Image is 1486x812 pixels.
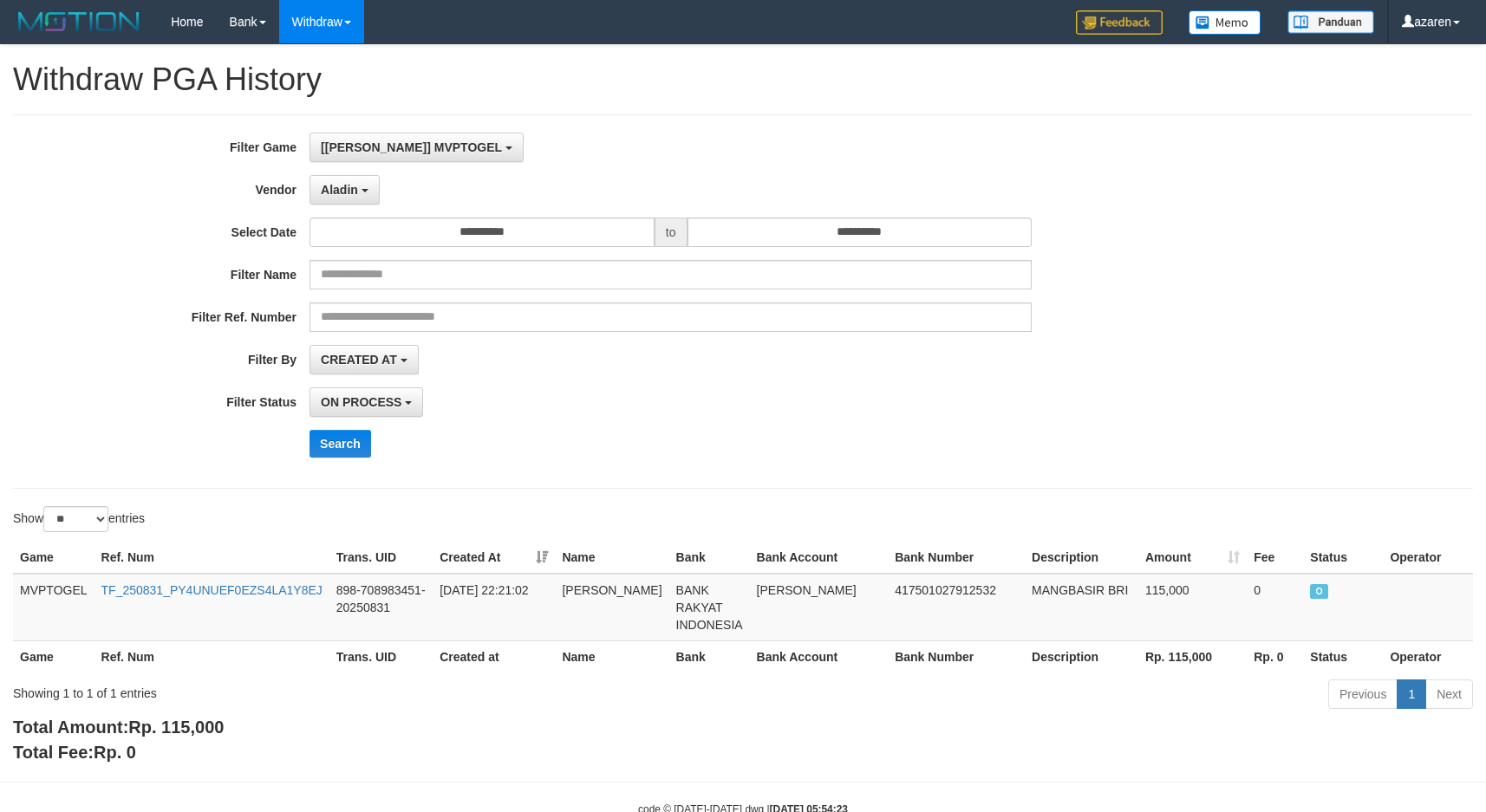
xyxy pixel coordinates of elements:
img: panduan.png [1287,10,1374,34]
td: [PERSON_NAME] [750,574,889,641]
b: Total Fee: [13,743,136,762]
td: [DATE] 22:21:02 [433,574,555,641]
img: Button%20Memo.svg [1189,10,1261,35]
td: MVPTOGEL [13,574,95,641]
th: Rp. 115,000 [1138,640,1247,672]
th: Created At: activate to sort column ascending [433,542,555,574]
img: MOTION_logo.png [13,9,145,35]
span: CREATED AT [321,353,397,367]
button: ON PROCESS [310,387,423,417]
th: Operator [1383,542,1473,574]
button: Search [310,430,371,458]
td: BANK RAKYAT INDONESIA [669,574,750,641]
span: Rp. 115,000 [128,718,224,737]
span: Rp. 0 [94,743,136,762]
th: Amount: activate to sort column ascending [1138,542,1247,574]
img: Feedback.jpg [1076,10,1163,35]
th: Trans. UID [329,640,433,672]
th: Bank [669,640,750,672]
b: Total Amount: [13,718,224,737]
span: ON PROCESS [1310,584,1328,599]
span: to [655,218,688,247]
th: Description [1025,640,1138,672]
td: MANGBASIR BRI [1025,574,1138,641]
td: 898-708983451-20250831 [329,574,433,641]
h1: Withdraw PGA History [13,62,1473,97]
th: Bank Account [750,542,889,574]
td: 417501027912532 [888,574,1025,641]
th: Ref. Num [95,542,329,574]
th: Fee [1247,542,1303,574]
a: 1 [1397,679,1426,709]
span: ON PROCESS [321,395,401,409]
td: 0 [1247,574,1303,641]
th: Game [13,542,95,574]
th: Bank [669,542,750,574]
td: [PERSON_NAME] [555,574,668,641]
div: Showing 1 to 1 of 1 entries [13,678,606,702]
th: Bank Account [750,640,889,672]
button: Aladin [310,175,380,205]
th: Rp. 0 [1247,640,1303,672]
button: [[PERSON_NAME]] MVPTOGEL [310,133,524,162]
label: Show entries [13,506,145,532]
span: Aladin [321,183,358,197]
th: Status [1303,542,1383,574]
th: Bank Number [888,640,1025,672]
th: Status [1303,640,1383,672]
th: Created at [433,640,555,672]
a: Next [1425,679,1473,709]
th: Trans. UID [329,542,433,574]
th: Ref. Num [95,640,329,672]
button: CREATED AT [310,345,419,374]
th: Game [13,640,95,672]
th: Name [555,640,668,672]
a: TF_250831_PY4UNUEF0EZS4LA1Y8EJ [101,583,323,597]
th: Name [555,542,668,574]
td: 115,000 [1138,574,1247,641]
th: Description [1025,542,1138,574]
th: Operator [1383,640,1473,672]
span: [[PERSON_NAME]] MVPTOGEL [321,140,502,154]
a: Previous [1328,679,1398,709]
select: Showentries [43,506,108,532]
th: Bank Number [888,542,1025,574]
